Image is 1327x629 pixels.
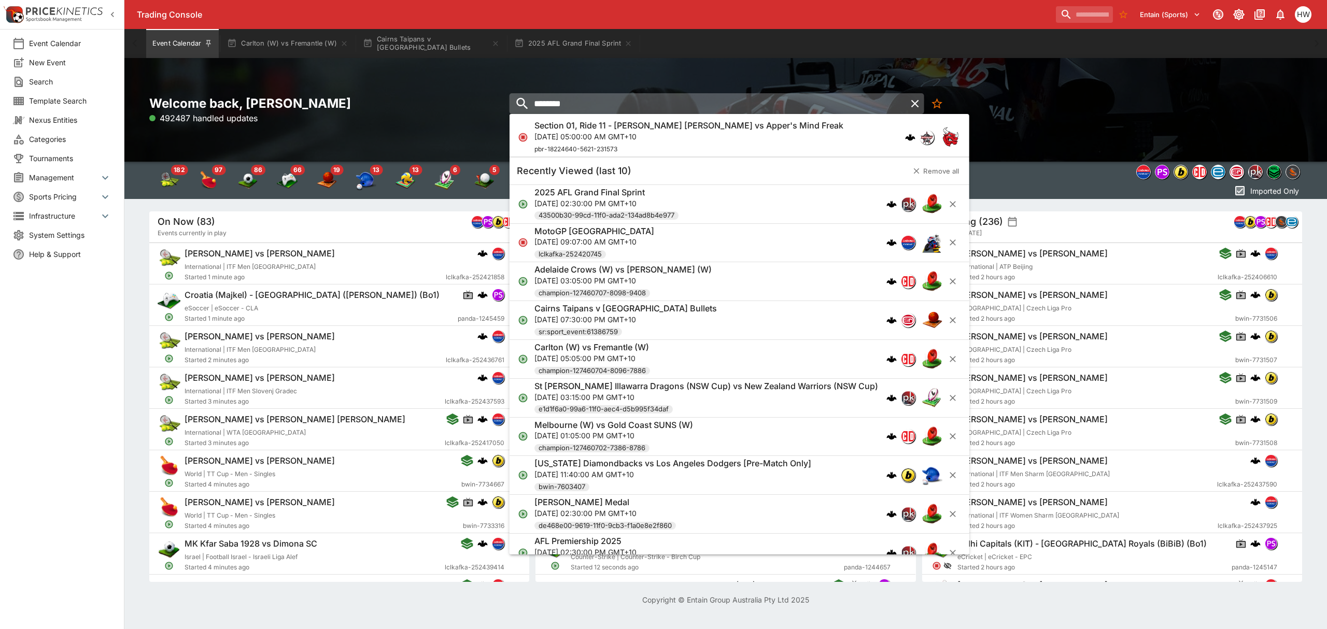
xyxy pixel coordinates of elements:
span: Template Search [29,95,111,106]
img: basketball.png [922,310,942,331]
img: pricekinetics.png [901,197,915,211]
img: logo-cerberus.svg [886,548,897,558]
button: Imported Only [1231,182,1302,199]
img: basketball [316,170,337,191]
span: bwin-7731506 [1235,313,1277,324]
img: logo-cerberus.svg [886,199,897,209]
img: motorcycle.png [922,232,942,253]
div: pricekinetics [901,197,915,211]
img: pbr.jpg [920,131,934,144]
img: Sportsbook Management [26,17,82,22]
div: Event type filters [149,162,740,199]
img: logo-cerberus.svg [886,315,897,325]
button: Select Tenant [1134,6,1207,23]
img: bwin.png [901,468,915,482]
span: Tournaments [29,153,111,164]
h5: On Now (83) [158,216,215,227]
h6: St [PERSON_NAME] Illawarra Dragons (NSW Cup) vs New Zealand Warriors (NSW Cup) [534,381,878,392]
img: logo-cerberus.svg [864,580,874,590]
div: pandascore [1254,216,1267,228]
svg: Open [518,315,528,325]
img: bwin.png [1265,413,1277,425]
span: lclkafka-252439414 [445,562,504,573]
div: betradar [1211,165,1225,179]
div: Esports [277,170,298,191]
img: logo-cerberus.svg [1250,455,1261,466]
span: champion-127460707-8098-9408 [534,288,650,298]
img: tennis.png [158,247,180,270]
div: sportsradar [1230,165,1244,179]
img: logo-cerberus.svg [1250,580,1261,590]
img: bwin.png [492,216,504,227]
span: New Event [29,57,111,68]
div: Table Tennis [198,170,219,191]
h6: [PERSON_NAME] vs [PERSON_NAME] [957,455,1108,466]
button: settings [1007,217,1018,227]
button: Toggle light/dark mode [1230,5,1248,24]
span: lclkafka-252421858 [446,272,504,282]
div: lclkafka [901,235,915,250]
button: 2025 AFL Grand Final Sprint [508,29,639,58]
span: lclkafka-252420745 [534,249,606,260]
img: australian_rules.png [922,271,942,292]
img: lclkafka.png [492,538,504,549]
img: championdata.png [1265,216,1277,227]
span: panda-1244657 [844,562,891,573]
div: bwin [1265,330,1277,342]
div: pbr [920,130,934,145]
span: [GEOGRAPHIC_DATA] | Czech Liga Pro [957,387,1071,395]
img: pricekinetics.png [901,391,915,405]
button: Notifications [1271,5,1290,24]
img: australian_rules.png [922,426,942,447]
p: [DATE] 05:00:00 AM GMT+10 [534,131,843,142]
svg: Open [164,312,174,322]
img: logo-cerberus.svg [477,497,488,507]
img: badminton.png [930,579,953,602]
h6: Carlton (W) vs Fremantle (W) [534,342,649,353]
div: lclkafka [1136,165,1151,179]
img: logo-cerberus.svg [886,237,897,248]
span: 182 [171,165,188,175]
svg: Closed [518,237,528,248]
div: cerberus [477,331,488,341]
span: 97 [211,165,225,175]
img: pricekinetics.png [901,546,915,560]
p: [DATE] 09:07:00 AM GMT+10 [534,236,654,247]
svg: Closed [518,132,528,142]
span: 66 [290,165,305,175]
img: pandascore.png [879,579,890,591]
span: Event Calendar [29,38,111,49]
span: International | ITF Мen Slovenj Gradec [185,387,297,395]
span: System Settings [29,230,111,240]
span: 5 [489,165,500,175]
span: International | ITF Men [GEOGRAPHIC_DATA] [185,263,316,270]
img: logo-cerberus.svg [477,373,488,383]
span: Started 1 minute ago [185,313,458,324]
img: australian_rules.png [922,194,942,215]
img: rugby_league.png [922,388,942,408]
img: logo-cerberus.svg [477,414,488,424]
span: Events currently in play [158,228,227,238]
img: pandascore.png [1155,165,1169,179]
div: cerberus [477,290,488,300]
p: [DATE] 02:30:00 PM GMT+10 [534,198,679,209]
img: lclkafka.png [1265,248,1277,259]
div: Basketball [316,170,337,191]
div: cerberus [1250,331,1261,341]
button: Cairns Taipans v [GEOGRAPHIC_DATA] Bullets [357,29,506,58]
img: championdata.png [503,216,514,227]
img: logo-cerberus.svg [1250,373,1261,383]
div: lclkafka [492,371,504,384]
div: championdata [502,216,515,228]
img: sportingsolutions.jpeg [1286,165,1300,179]
img: bwin.png [1174,165,1188,179]
h6: [PERSON_NAME] vs [PERSON_NAME] [185,497,335,508]
p: [DATE] 03:15:00 PM GMT+10 [534,392,878,403]
img: logo-cerberus.svg [1250,331,1261,341]
img: lclkafka.png [1265,579,1277,591]
img: sportsradar.png [901,314,915,326]
img: logo-cerberus.svg [477,455,488,466]
h6: [PERSON_NAME] vs [PERSON_NAME] [185,331,335,342]
div: sportingsolutions [1286,165,1300,179]
span: panda-1245147 [1232,562,1277,573]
